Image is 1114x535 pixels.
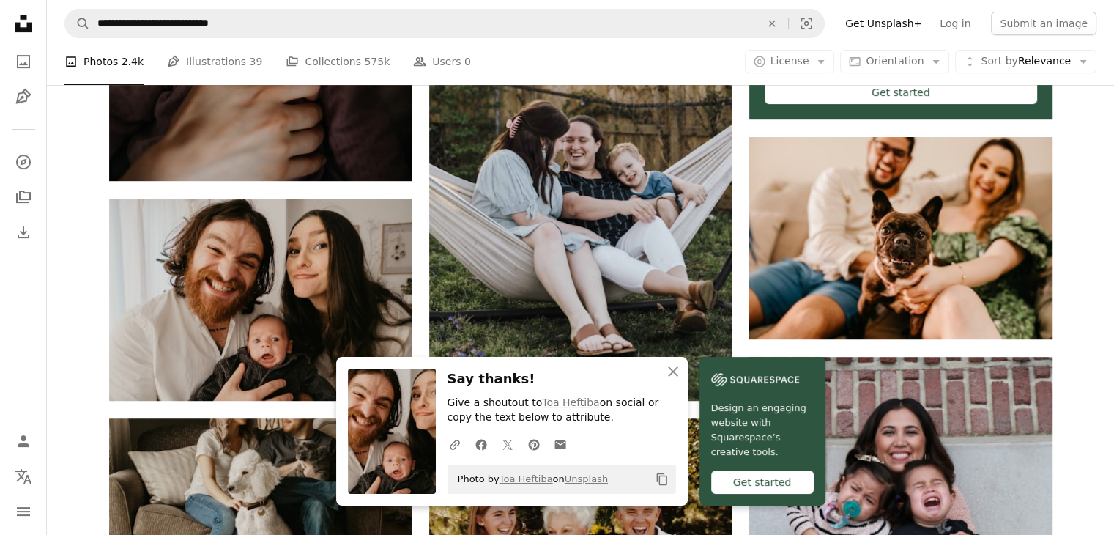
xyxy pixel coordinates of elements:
[981,55,1017,67] span: Sort by
[547,429,573,459] a: Share over email
[866,55,924,67] span: Orientation
[500,473,553,484] a: Toa Heftiba
[565,473,608,484] a: Unsplash
[981,54,1071,69] span: Relevance
[65,10,90,37] button: Search Unsplash
[494,429,521,459] a: Share on Twitter
[429,166,732,180] a: a woman sitting in a hammock with her two children
[364,53,390,70] span: 575k
[9,47,38,76] a: Photos
[9,218,38,247] a: Download History
[749,137,1052,339] img: a man and woman sitting on a couch with a dog
[955,50,1096,73] button: Sort byRelevance
[711,471,814,494] div: Get started
[699,357,825,506] a: Design an engaging website with Squarespace’s creative tools.Get started
[836,12,931,35] a: Get Unsplash+
[9,427,38,456] a: Log in / Sign up
[711,401,814,460] span: Design an engaging website with Squarespace’s creative tools.
[250,53,263,70] span: 39
[770,55,809,67] span: License
[840,50,949,73] button: Orientation
[450,468,609,491] span: Photo by on
[9,182,38,212] a: Collections
[468,429,494,459] a: Share on Facebook
[756,10,788,37] button: Clear
[9,497,38,526] button: Menu
[429,512,732,525] a: man in blue dress shirt beside woman in white shirt
[789,10,824,37] button: Visual search
[464,53,471,70] span: 0
[9,9,38,41] a: Home — Unsplash
[745,50,835,73] button: License
[711,369,799,391] img: file-1606177908946-d1eed1cbe4f5image
[521,429,547,459] a: Share on Pinterest
[286,38,390,85] a: Collections 575k
[109,512,412,525] a: couple sitting on sofa beside dog inside room
[109,199,412,400] img: a man and woman holding a baby in their arms
[9,462,38,491] button: Language
[765,81,1036,104] div: Get started
[448,369,676,390] h3: Say thanks!
[9,82,38,111] a: Illustrations
[64,9,825,38] form: Find visuals sitewide
[542,396,599,408] a: Toa Heftiba
[650,467,675,492] button: Copy to clipboard
[167,38,262,85] a: Illustrations 39
[9,147,38,177] a: Explore
[448,396,676,425] p: Give a shoutout to on social or copy the text below to attribute.
[991,12,1096,35] button: Submit an image
[413,38,471,85] a: Users 0
[931,12,979,35] a: Log in
[109,292,412,306] a: a man and woman holding a baby in their arms
[749,231,1052,244] a: a man and woman sitting on a couch with a dog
